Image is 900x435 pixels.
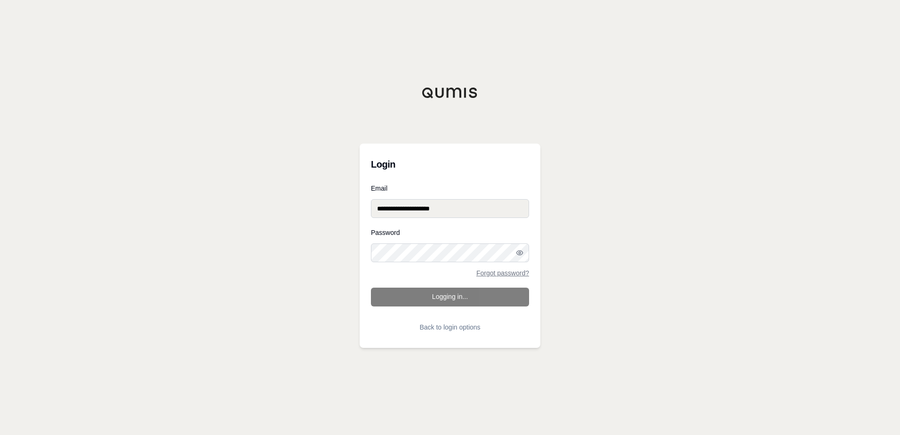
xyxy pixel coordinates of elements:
button: Back to login options [371,318,529,337]
h3: Login [371,155,529,174]
label: Email [371,185,529,192]
img: Qumis [422,87,478,98]
label: Password [371,229,529,236]
a: Forgot password? [476,270,529,276]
